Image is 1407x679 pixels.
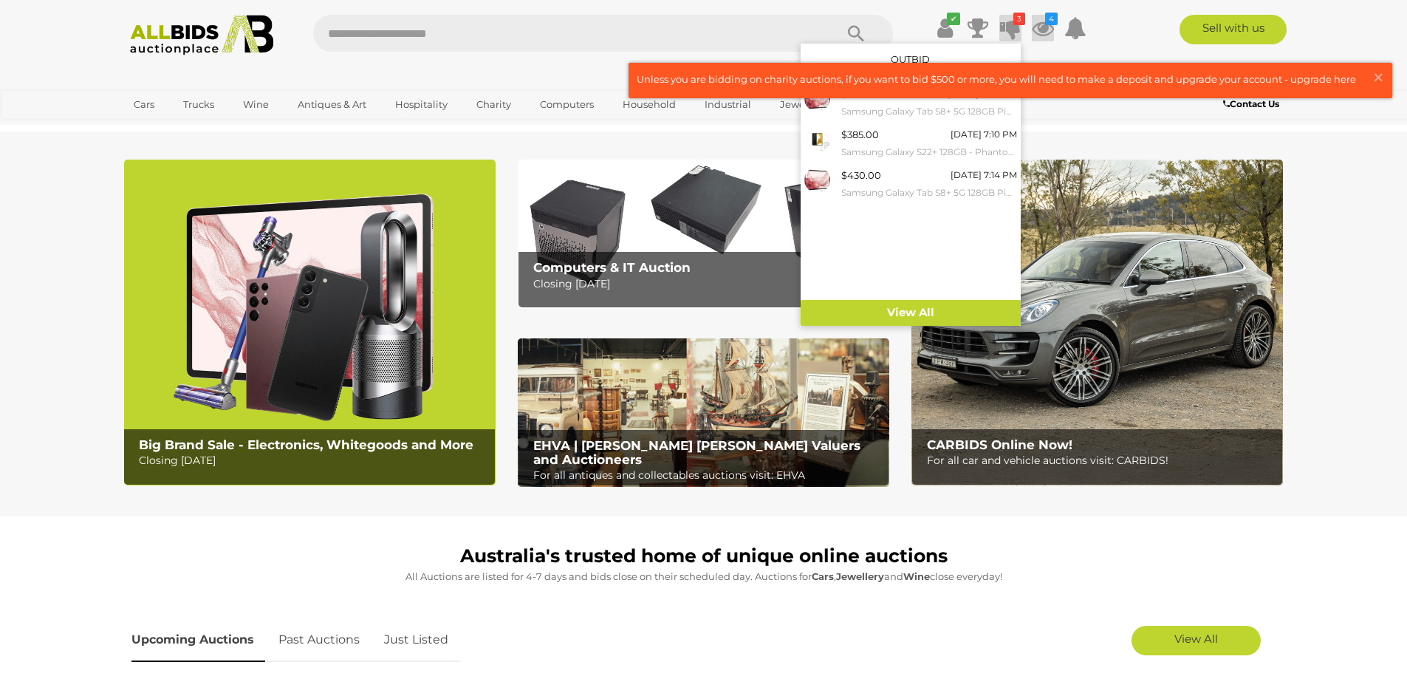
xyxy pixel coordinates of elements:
a: Jewellery [770,92,835,117]
a: Upcoming Auctions [131,618,265,662]
a: EHVA | Evans Hastings Valuers and Auctioneers EHVA | [PERSON_NAME] [PERSON_NAME] Valuers and Auct... [518,338,889,488]
span: View All [1174,632,1218,646]
a: Outbid [891,53,930,65]
img: Allbids.com.au [122,15,282,55]
h1: Australia's trusted home of unique online auctions [131,546,1276,567]
a: Sell with us [1180,15,1287,44]
i: ✔ [947,13,960,25]
a: Antiques & Art [288,92,376,117]
small: Samsung Galaxy S22+ 128GB - Phantom Black - ORP $1,549 [841,144,1017,160]
i: 4 [1045,13,1058,25]
div: [DATE] 7:14 PM [951,167,1017,183]
strong: Cars [812,570,834,582]
a: Past Auctions [267,618,371,662]
a: 3 [999,15,1021,41]
strong: Wine [903,570,930,582]
a: Household [613,92,685,117]
i: 3 [1013,13,1025,25]
a: Wine [233,92,278,117]
b: Big Brand Sale - Electronics, Whitegoods and More [139,437,473,452]
div: $385.00 [841,126,879,143]
b: CARBIDS Online Now! [927,437,1072,452]
a: View All [801,300,1021,326]
img: Computers & IT Auction [518,160,889,308]
small: Samsung Galaxy Tab S8+ 5G 128GB Pink Gold - ORP $1,299 - Brand New [841,185,1017,201]
div: $430.00 [841,167,881,184]
a: [GEOGRAPHIC_DATA] [124,117,248,141]
a: Computers [530,92,603,117]
a: Just Listed [373,618,459,662]
b: EHVA | [PERSON_NAME] [PERSON_NAME] Valuers and Auctioneers [533,438,860,467]
b: Contact Us [1223,98,1279,109]
a: 4 [1032,15,1054,41]
p: For all car and vehicle auctions visit: CARBIDS! [927,451,1275,470]
strong: Jewellery [836,570,884,582]
a: Contact Us [1223,96,1283,112]
a: Cars [124,92,164,117]
a: Industrial [695,92,761,117]
div: [DATE] 7:10 PM [951,126,1017,143]
button: Search [819,15,893,52]
span: × [1372,63,1385,92]
img: Big Brand Sale - Electronics, Whitegoods and More [124,160,496,485]
a: View All [1132,626,1261,655]
img: 53943-28a.jpeg [804,86,830,112]
a: CARBIDS Online Now! CARBIDS Online Now! For all car and vehicle auctions visit: CARBIDS! [911,160,1283,485]
p: For all antiques and collectables auctions visit: EHVA [533,466,881,485]
img: EHVA | Evans Hastings Valuers and Auctioneers [518,338,889,488]
img: 53943-32a.jpeg [804,167,830,193]
a: Hospitality [386,92,457,117]
a: ✔ [934,15,956,41]
a: Charity [467,92,521,117]
small: Samsung Galaxy Tab S8+ 5G 128GB Pink Gold - ORP $1,299 - Brand New [841,103,1017,120]
a: $385.00 [DATE] 7:10 PM Samsung Galaxy S22+ 128GB - Phantom Black - ORP $1,549 [801,123,1021,163]
b: Computers & IT Auction [533,260,691,275]
img: CARBIDS Online Now! [911,160,1283,485]
a: $425.00 [DATE] 7:00 PM Samsung Galaxy Tab S8+ 5G 128GB Pink Gold - ORP $1,299 - Brand New [801,82,1021,123]
a: $430.00 [DATE] 7:14 PM Samsung Galaxy Tab S8+ 5G 128GB Pink Gold - ORP $1,299 - Brand New [801,163,1021,204]
img: 53943-4a.jpeg [804,126,830,152]
p: All Auctions are listed for 4-7 days and bids close on their scheduled day. Auctions for , and cl... [131,568,1276,585]
a: Computers & IT Auction Computers & IT Auction Closing [DATE] [518,160,889,308]
p: Closing [DATE] [533,275,881,293]
a: Trucks [174,92,224,117]
a: Big Brand Sale - Electronics, Whitegoods and More Big Brand Sale - Electronics, Whitegoods and Mo... [124,160,496,485]
p: Closing [DATE] [139,451,487,470]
